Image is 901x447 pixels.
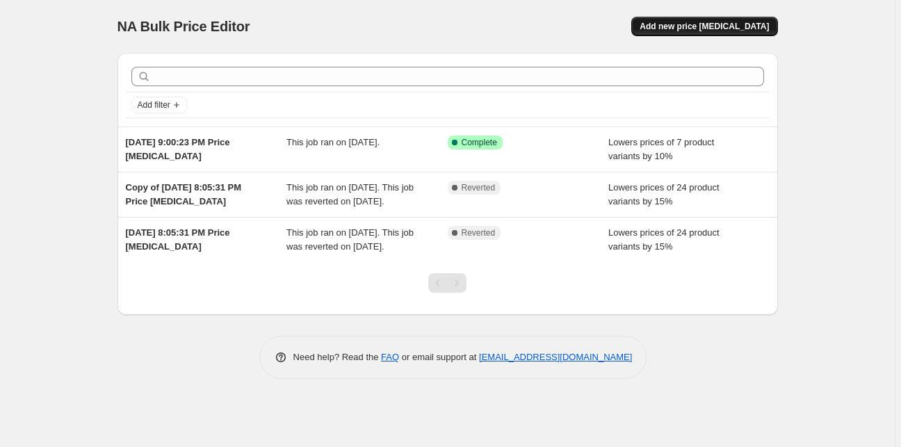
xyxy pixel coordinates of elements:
span: Lowers prices of 24 product variants by 15% [608,227,720,252]
button: Add filter [131,97,187,113]
span: Add new price [MEDICAL_DATA] [640,21,769,32]
span: Reverted [462,227,496,238]
span: Complete [462,137,497,148]
span: Lowers prices of 7 product variants by 10% [608,137,714,161]
span: This job ran on [DATE]. This job was reverted on [DATE]. [286,182,414,206]
span: NA Bulk Price Editor [117,19,250,34]
span: Copy of [DATE] 8:05:31 PM Price [MEDICAL_DATA] [126,182,242,206]
span: or email support at [399,352,479,362]
span: Lowers prices of 24 product variants by 15% [608,182,720,206]
span: This job ran on [DATE]. [286,137,380,147]
a: FAQ [381,352,399,362]
span: [DATE] 9:00:23 PM Price [MEDICAL_DATA] [126,137,230,161]
span: Need help? Read the [293,352,382,362]
span: Reverted [462,182,496,193]
a: [EMAIL_ADDRESS][DOMAIN_NAME] [479,352,632,362]
nav: Pagination [428,273,466,293]
span: This job ran on [DATE]. This job was reverted on [DATE]. [286,227,414,252]
button: Add new price [MEDICAL_DATA] [631,17,777,36]
span: [DATE] 8:05:31 PM Price [MEDICAL_DATA] [126,227,230,252]
span: Add filter [138,99,170,111]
